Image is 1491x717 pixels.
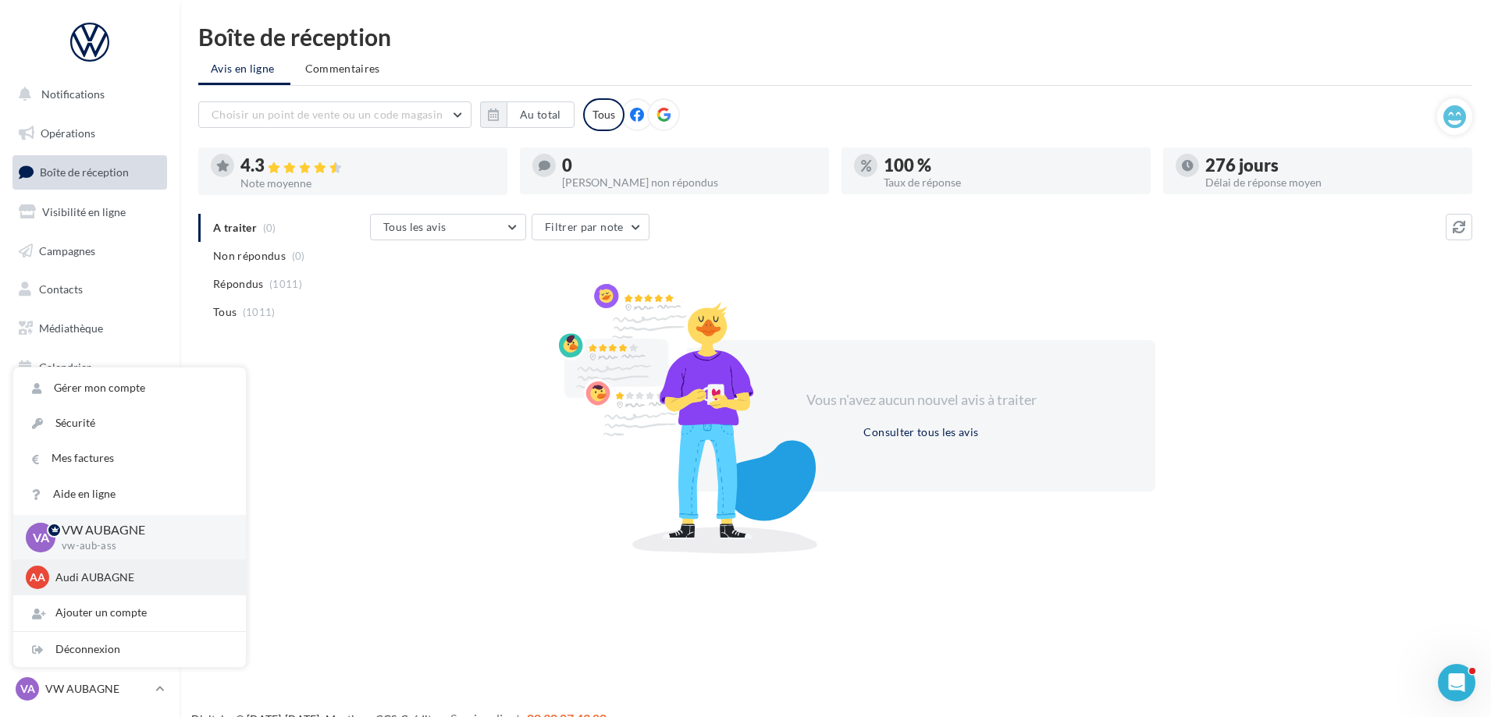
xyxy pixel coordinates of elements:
[480,101,575,128] button: Au total
[213,248,286,264] span: Non répondus
[370,214,526,240] button: Tous les avis
[39,282,83,296] span: Contacts
[9,389,170,435] a: PLV et print personnalisable
[212,108,443,121] span: Choisir un point de vente ou un code magasin
[45,681,149,697] p: VW AUBAGNE
[39,360,91,374] span: Calendrier
[240,157,495,175] div: 4.3
[13,406,246,441] a: Sécurité
[62,539,221,553] p: vw-aub-ass
[857,423,984,442] button: Consulter tous les avis
[1438,664,1475,701] iframe: Intercom live chat
[532,214,649,240] button: Filtrer par note
[13,441,246,476] a: Mes factures
[13,371,246,406] a: Gérer mon compte
[13,632,246,667] div: Déconnexion
[13,477,246,512] a: Aide en ligne
[383,220,447,233] span: Tous les avis
[198,25,1472,48] div: Boîte de réception
[562,157,817,174] div: 0
[9,117,170,150] a: Opérations
[507,101,575,128] button: Au total
[9,351,170,384] a: Calendrier
[292,250,305,262] span: (0)
[1205,157,1460,174] div: 276 jours
[62,521,221,539] p: VW AUBAGNE
[20,681,35,697] span: VA
[243,306,276,318] span: (1011)
[9,442,170,488] a: Campagnes DataOnDemand
[213,304,237,320] span: Tous
[305,62,380,75] span: Commentaires
[41,87,105,101] span: Notifications
[41,126,95,140] span: Opérations
[39,321,103,335] span: Médiathèque
[9,312,170,345] a: Médiathèque
[787,390,1055,410] div: Vous n'avez aucun nouvel avis à traiter
[55,570,227,585] p: Audi AUBAGNE
[40,165,129,179] span: Boîte de réception
[42,205,126,218] span: Visibilité en ligne
[240,178,495,189] div: Note moyenne
[12,674,167,704] a: VA VW AUBAGNE
[9,196,170,229] a: Visibilité en ligne
[9,78,164,111] button: Notifications
[30,570,45,585] span: AA
[33,528,49,546] span: VA
[39,243,95,257] span: Campagnes
[884,177,1138,188] div: Taux de réponse
[269,278,302,290] span: (1011)
[9,235,170,268] a: Campagnes
[13,595,246,630] div: Ajouter un compte
[198,101,471,128] button: Choisir un point de vente ou un code magasin
[213,276,264,292] span: Répondus
[9,155,170,189] a: Boîte de réception
[562,177,817,188] div: [PERSON_NAME] non répondus
[884,157,1138,174] div: 100 %
[583,98,625,131] div: Tous
[1205,177,1460,188] div: Délai de réponse moyen
[9,273,170,306] a: Contacts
